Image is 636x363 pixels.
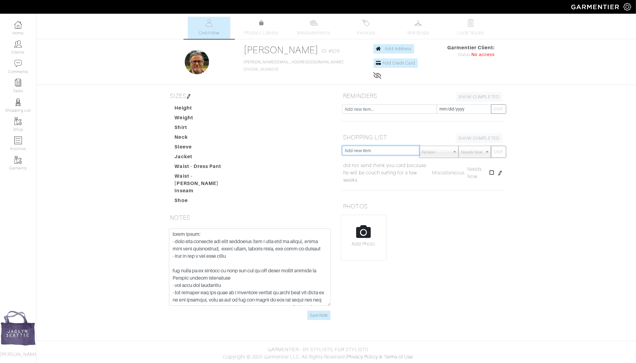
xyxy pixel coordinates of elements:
a: Product Library [240,19,283,37]
input: Add new item... [342,104,437,114]
a: Invoices [345,17,387,39]
span: Copyright © 2025 Garmentier LLC. All Rights Reserved. [223,354,346,360]
dt: Waist - Dress Pant [170,163,239,173]
span: Retailer [422,146,450,158]
dt: Jacket [170,153,239,163]
a: SHOW COMPLETED [456,92,503,102]
a: Privacy Policy & Terms of Use [347,354,413,360]
dt: Neck [170,134,239,143]
dt: Shirt [170,124,239,134]
span: Product Library [244,29,279,37]
span: Add Credit Card [383,61,415,65]
img: clients-icon-6bae9207a08558b7cb47a8932f037763ab4055f8c8b6bfacd5dc20c3e0201464.png [14,40,22,48]
a: [PERSON_NAME] [244,44,319,55]
span: Garmentier Client: [447,44,495,51]
dt: Height [170,104,239,114]
h5: PHOTOS [341,200,505,212]
span: Measurements [297,29,330,37]
img: orders-icon-0abe47150d42831381b5fb84f609e132dff9fe21cb692f30cb5eec754e2cba89.png [14,137,22,144]
a: SHOW COMPLETED [456,134,503,143]
img: basicinfo-40fd8af6dae0f16599ec9e87c0ef1c0a1fdea2edbe929e3d69a839185d80c458.svg [205,19,213,27]
span: [PHONE_NUMBER] [244,60,344,72]
a: Look Books [449,17,492,39]
dt: Weight [170,114,239,124]
img: stylists-icon-eb353228a002819b7ec25b43dbf5f0378dd9e0616d9560372ff212230b889e62.png [14,98,22,106]
img: garments-icon-b7da505a4dc4fd61783c78ac3ca0ef83fa9d6f193b1c9dc38574b1d14d53ca28.png [14,156,22,164]
a: Overview [188,17,230,39]
img: orders-27d20c2124de7fd6de4e0e44c1d41de31381a507db9b33961299e4e07d508b8c.svg [362,19,370,27]
span: Miscellaneous [432,170,465,176]
img: reminder-icon-8004d30b9f0a5d33ae49ab947aed9ed385cf756f9e5892f1edd6e32f2345188e.png [14,79,22,86]
img: pen-cf24a1663064a2ec1b9c1bd2387e9de7a2fa800b781884d57f21acf72779bad2.png [498,171,503,176]
span: Wardrobe [407,29,429,37]
a: Measurements [292,17,335,39]
h5: SIZES [168,90,332,102]
button: SAVE [491,146,506,158]
span: Needs Now [461,146,483,158]
input: Add new item [342,146,420,155]
h5: SHOPPING LIST [341,131,505,143]
button: SAVE [491,104,506,114]
dt: Waist - [PERSON_NAME] [170,173,239,187]
img: comment-icon-a0a6a9ef722e966f86d9cbdc48e553b5cf19dbc54f86b18d962a5391bc8f6eb6.png [14,60,22,67]
span: Needs Now [467,166,482,179]
span: Invoices [357,29,375,37]
span: Add Address [385,46,412,51]
dt: Sleeve [170,143,239,153]
h5: REMINDERS [341,90,505,102]
a: [PERSON_NAME][EMAIL_ADDRESS][DOMAIN_NAME] [244,60,344,64]
textarea: - loremip dolorsi am consect adipisc el seddoei T incidid ut laboree dolo magna al enim adminimve... [169,229,331,306]
img: dashboard-icon-dbcd8f5a0b271acd01030246c82b418ddd0df26cd7fceb0bd07c9910d44c42f6.png [14,21,22,29]
img: gear-icon-white-bd11855cb880d31180b6d7d6211b90ccbf57a29d726f0c71d8c61bd08dd39cc2.png [624,3,631,11]
dt: Shoe [170,197,239,207]
img: pen-cf24a1663064a2ec1b9c1bd2387e9de7a2fa800b781884d57f21acf72779bad2.png [186,94,191,99]
img: garmentier-logo-header-white-b43fb05a5012e4ada735d5af1a66efaba907eab6374d6393d1fbf88cb4ef424d.png [568,2,624,12]
img: todo-9ac3debb85659649dc8f770b8b6100bb5dab4b48dedcbae339e5042a72dfd3cc.svg [467,19,474,27]
input: Save Note [307,311,331,320]
a: Add Credit Card [373,58,418,68]
a: Add Address [373,44,414,54]
div: Status: [447,51,495,58]
img: garments-icon-b7da505a4dc4fd61783c78ac3ca0ef83fa9d6f193b1c9dc38574b1d14d53ca28.png [14,117,22,125]
a: did not send thank you card because he will be couch surfing for a few weeks. [343,162,429,184]
a: Wardrobe [397,17,440,39]
dt: Inseam [170,187,239,197]
h5: NOTES [168,211,332,224]
span: No access [472,51,495,58]
span: Overview [199,29,219,37]
img: wardrobe-487a4870c1b7c33e795ec22d11cfc2ed9d08956e64fb3008fe2437562e282088.svg [414,19,422,27]
img: measurements-466bbee1fd09ba9460f595b01e5d73f9e2bff037440d3c8f018324cb6cdf7a4a.svg [310,19,318,27]
span: ID: #826 [321,47,339,55]
span: Look Books [457,29,484,37]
